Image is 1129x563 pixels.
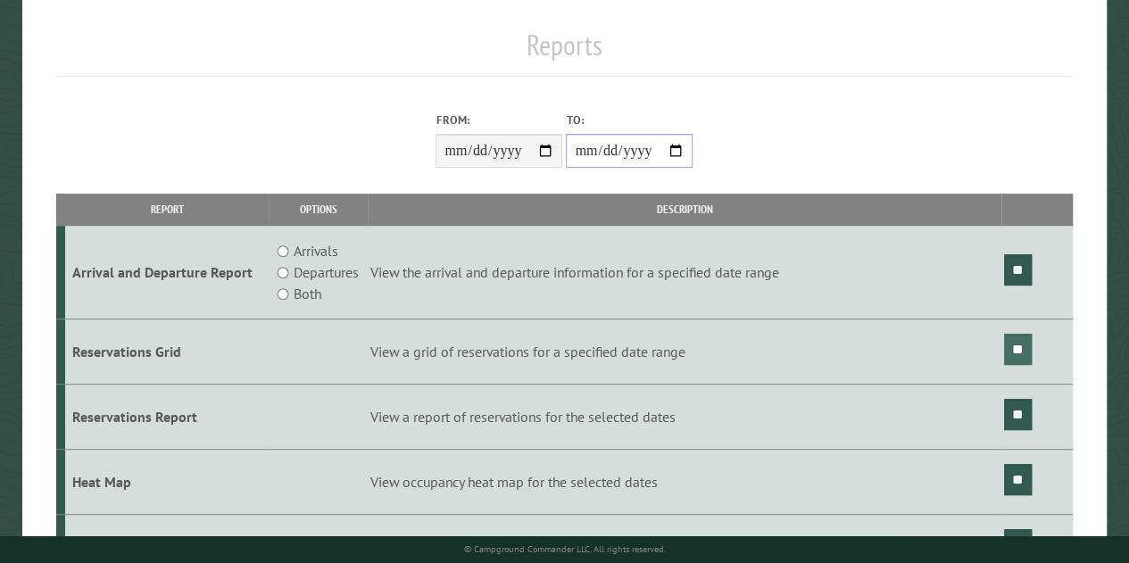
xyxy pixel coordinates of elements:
[368,194,1001,225] th: Description
[294,240,338,261] label: Arrivals
[566,112,693,128] label: To:
[368,449,1001,514] td: View occupancy heat map for the selected dates
[368,384,1001,449] td: View a report of reservations for the selected dates
[65,226,269,319] td: Arrival and Departure Report
[65,384,269,449] td: Reservations Report
[269,194,368,225] th: Options
[294,261,359,283] label: Departures
[65,449,269,514] td: Heat Map
[65,319,269,385] td: Reservations Grid
[368,319,1001,385] td: View a grid of reservations for a specified date range
[436,112,562,128] label: From:
[56,28,1073,77] h1: Reports
[463,543,665,555] small: © Campground Commander LLC. All rights reserved.
[294,283,321,304] label: Both
[368,226,1001,319] td: View the arrival and departure information for a specified date range
[65,194,269,225] th: Report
